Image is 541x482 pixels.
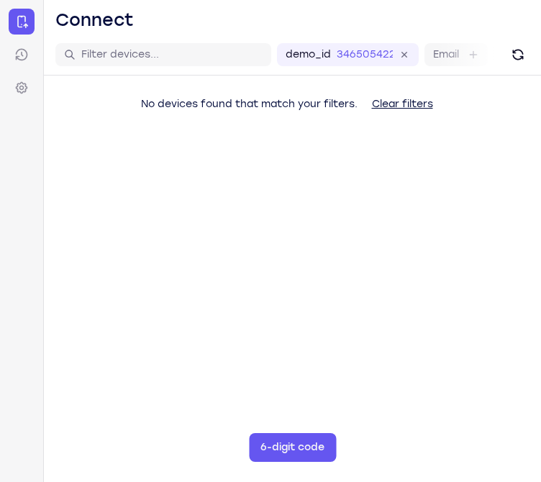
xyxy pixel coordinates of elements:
[9,75,35,101] a: Settings
[141,98,358,110] span: No devices found that match your filters.
[55,9,134,32] h1: Connect
[9,9,35,35] a: Connect
[360,90,445,119] button: Clear filters
[9,42,35,68] a: Sessions
[506,43,529,66] button: Refresh
[286,47,331,62] label: demo_id
[81,47,263,62] input: Filter devices...
[433,47,459,62] label: Email
[249,433,336,462] button: 6-digit code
